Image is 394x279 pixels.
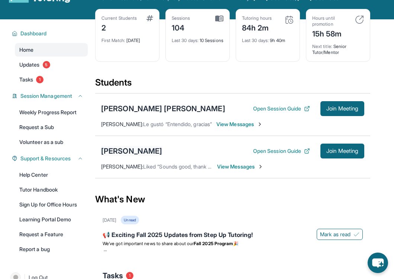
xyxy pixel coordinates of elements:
[143,121,212,127] span: Le gustó “Entendido, gracias”
[312,27,351,39] div: 15h 58m
[312,39,364,55] div: Senior Tutor/Mentor
[15,121,88,134] a: Request a Sub
[326,106,358,111] span: Join Meeting
[320,231,351,238] span: Mark as read
[15,228,88,241] a: Request a Feature
[101,103,225,114] div: [PERSON_NAME] [PERSON_NAME]
[242,33,294,44] div: 9h 40m
[17,92,83,100] button: Session Management
[95,183,370,216] div: What's New
[312,44,332,49] span: Next title :
[15,198,88,211] a: Sign Up for Office Hours
[19,76,33,83] span: Tasks
[143,163,218,170] span: Liked “Sounds good, thank you”
[101,146,162,156] div: [PERSON_NAME]
[253,147,310,155] button: Open Session Guide
[355,15,364,24] img: card
[146,15,153,21] img: card
[20,92,72,100] span: Session Management
[101,38,125,43] span: First Match :
[258,164,264,170] img: Chevron-Right
[15,58,88,71] a: Updates5
[312,15,351,27] div: Hours until promotion
[172,15,190,21] div: Sessions
[103,217,116,223] div: [DATE]
[368,253,388,273] button: chat-button
[103,241,194,246] span: We’ve got important news to share about our
[15,43,88,57] a: Home
[172,21,190,33] div: 104
[19,46,33,54] span: Home
[242,15,272,21] div: Tutoring hours
[101,163,143,170] span: [PERSON_NAME] :
[353,231,359,237] img: Mark as read
[36,76,43,83] span: 1
[43,61,50,68] span: 5
[95,77,370,93] div: Students
[15,168,88,182] a: Help Center
[15,213,88,226] a: Learning Portal Demo
[217,163,264,170] span: View Messages
[253,105,310,112] button: Open Session Guide
[15,243,88,256] a: Report a bug
[172,38,198,43] span: Last 30 days :
[194,241,233,246] strong: Fall 2025 Program
[320,144,364,158] button: Join Meeting
[215,15,223,22] img: card
[103,230,363,241] div: 📢 Exciting Fall 2025 Updates from Step Up Tutoring!
[233,241,239,246] span: 🎉
[216,121,263,128] span: View Messages
[15,183,88,196] a: Tutor Handbook
[101,21,137,33] div: 2
[15,73,88,86] a: Tasks1
[20,155,71,162] span: Support & Resources
[326,149,358,153] span: Join Meeting
[285,15,294,24] img: card
[20,30,47,37] span: Dashboard
[101,15,137,21] div: Current Students
[101,121,143,127] span: [PERSON_NAME] :
[15,106,88,119] a: Weekly Progress Report
[101,33,153,44] div: [DATE]
[242,21,272,33] div: 84h 2m
[242,38,269,43] span: Last 30 days :
[172,33,223,44] div: 10 Sessions
[121,216,139,224] div: Unread
[19,61,40,68] span: Updates
[317,229,363,240] button: Mark as read
[15,135,88,149] a: Volunteer as a sub
[320,101,364,116] button: Join Meeting
[257,121,263,127] img: Chevron-Right
[17,30,83,37] button: Dashboard
[17,155,83,162] button: Support & Resources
